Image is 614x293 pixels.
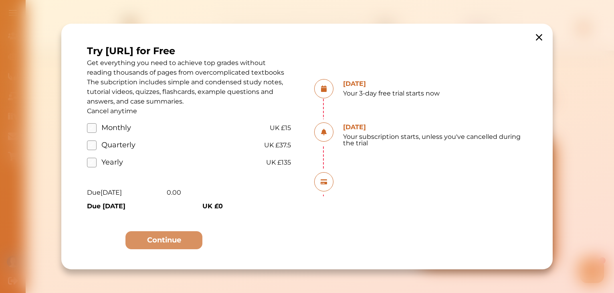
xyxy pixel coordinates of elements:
label: Quarterly [87,140,127,151]
p: Get everything you need to achieve top grades without reading thousands of pages from overcomplic... [87,58,291,106]
h3: [DATE] [343,122,527,132]
span: UK £15 [270,123,291,133]
p: Due [DATE] [87,188,122,197]
label: Monthly [87,122,124,133]
i: 1 [178,0,184,7]
b: Due [DATE] [87,202,125,210]
b: UK £0 [202,202,223,210]
span: UK £37.5 [264,140,291,150]
h1: Try [URL] for Free [87,44,291,58]
span: UK £135 [266,158,291,167]
p: Your subscription starts, unless you've cancelled during the trial [343,134,527,146]
p: Your 3-day free trial starts now [343,90,527,97]
p: Your subscription starts, unless you've cancelled during the trial [343,183,527,196]
label: Yearly [87,157,117,168]
h3: [DATE] [343,172,527,182]
p: Cancel anytime [87,106,291,116]
button: Continue [125,231,202,249]
h3: [DATE] [343,79,527,89]
p: 0.00 [167,188,181,197]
